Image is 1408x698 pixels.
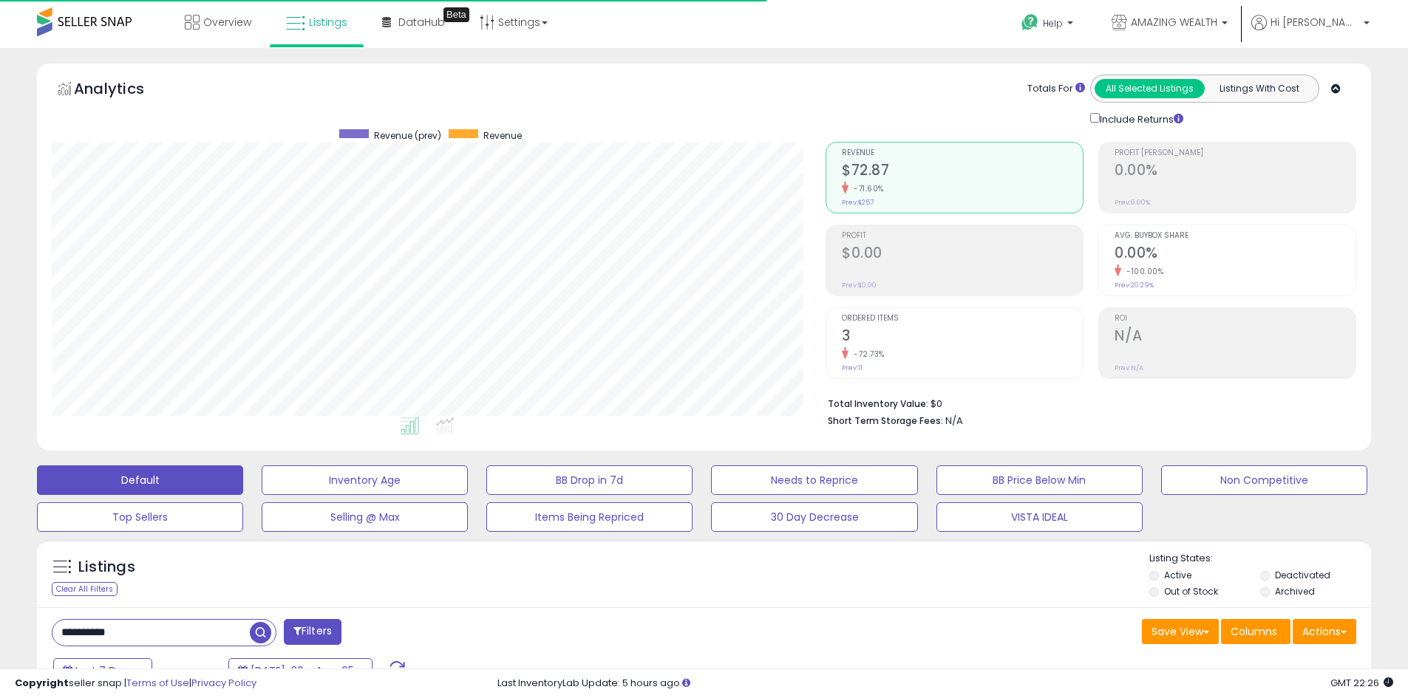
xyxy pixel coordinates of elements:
[1115,162,1356,182] h2: 0.00%
[1275,585,1315,598] label: Archived
[1164,569,1191,581] label: Active
[483,129,522,142] span: Revenue
[1115,315,1356,323] span: ROI
[78,557,135,578] h5: Listings
[1142,619,1219,644] button: Save View
[936,465,1143,495] button: BB Price Below Min
[828,397,928,410] b: Total Inventory Value:
[848,183,884,194] small: -71.60%
[711,465,917,495] button: Needs to Reprice
[374,129,441,142] span: Revenue (prev)
[398,15,445,30] span: DataHub
[284,619,341,645] button: Filters
[828,394,1345,411] li: $0
[1115,327,1356,347] h2: N/A
[842,315,1083,323] span: Ordered Items
[945,414,963,428] span: N/A
[15,676,69,690] strong: Copyright
[37,465,243,495] button: Default
[1330,676,1393,690] span: 2025-08-13 22:26 GMT
[443,7,469,22] div: Tooltip anchor
[1149,552,1371,566] p: Listing States:
[1121,266,1163,277] small: -100.00%
[52,582,118,596] div: Clear All Filters
[1115,198,1150,207] small: Prev: 0.00%
[15,677,256,691] div: seller snap | |
[842,244,1083,264] h2: $0.00
[486,465,693,495] button: BB Drop in 7d
[1115,363,1143,372] small: Prev: N/A
[1115,149,1356,157] span: Profit [PERSON_NAME]
[1271,15,1359,30] span: Hi [PERSON_NAME]
[1164,585,1218,598] label: Out of Stock
[262,465,468,495] button: Inventory Age
[711,502,917,532] button: 30 Day Decrease
[1079,110,1201,127] div: Include Returns
[126,676,189,690] a: Terms of Use
[842,327,1083,347] h2: 3
[842,149,1083,157] span: Revenue
[1115,281,1154,290] small: Prev: 20.29%
[309,15,347,30] span: Listings
[1115,244,1356,264] h2: 0.00%
[191,676,256,690] a: Privacy Policy
[37,502,243,532] button: Top Sellers
[486,502,693,532] button: Items Being Repriced
[262,502,468,532] button: Selling @ Max
[1221,619,1290,644] button: Columns
[842,198,874,207] small: Prev: $257
[1251,15,1370,48] a: Hi [PERSON_NAME]
[842,281,877,290] small: Prev: $0.00
[1293,619,1356,644] button: Actions
[1027,82,1085,96] div: Totals For
[828,414,943,427] b: Short Term Storage Fees:
[936,502,1143,532] button: VISTA IDEAL
[1095,79,1205,98] button: All Selected Listings
[842,232,1083,240] span: Profit
[842,363,863,372] small: Prev: 11
[848,349,885,360] small: -72.73%
[1204,79,1314,98] button: Listings With Cost
[74,78,173,103] h5: Analytics
[203,15,251,30] span: Overview
[1161,465,1367,495] button: Non Competitive
[1043,17,1063,30] span: Help
[1231,624,1277,639] span: Columns
[842,162,1083,182] h2: $72.87
[1131,15,1217,30] span: AMAZING WEALTH
[1010,2,1088,48] a: Help
[497,677,1393,691] div: Last InventoryLab Update: 5 hours ago.
[1115,232,1356,240] span: Avg. Buybox Share
[1021,13,1039,32] i: Get Help
[1275,569,1330,581] label: Deactivated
